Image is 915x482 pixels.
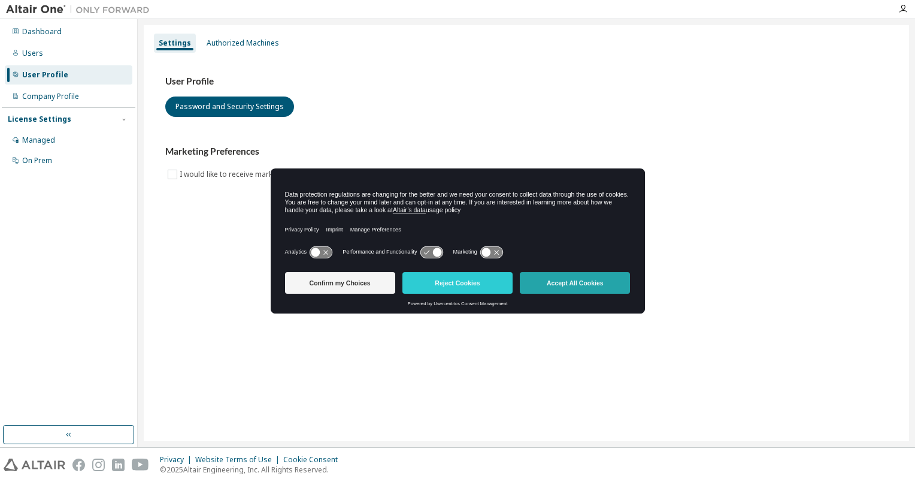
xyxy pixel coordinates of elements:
[22,135,55,145] div: Managed
[72,459,85,471] img: facebook.svg
[8,115,71,124] div: License Settings
[22,156,52,165] div: On Prem
[165,97,294,117] button: Password and Security Settings
[4,459,65,471] img: altair_logo.svg
[92,459,105,471] img: instagram.svg
[165,146,887,158] h3: Marketing Preferences
[180,167,355,182] label: I would like to receive marketing emails from Altair
[22,49,43,58] div: Users
[160,455,195,465] div: Privacy
[195,455,283,465] div: Website Terms of Use
[22,70,68,80] div: User Profile
[22,92,79,101] div: Company Profile
[283,455,345,465] div: Cookie Consent
[132,459,149,471] img: youtube.svg
[165,76,887,88] h3: User Profile
[207,38,279,48] div: Authorized Machines
[22,27,62,37] div: Dashboard
[112,459,125,471] img: linkedin.svg
[6,4,156,16] img: Altair One
[159,38,191,48] div: Settings
[160,465,345,475] p: © 2025 Altair Engineering, Inc. All Rights Reserved.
